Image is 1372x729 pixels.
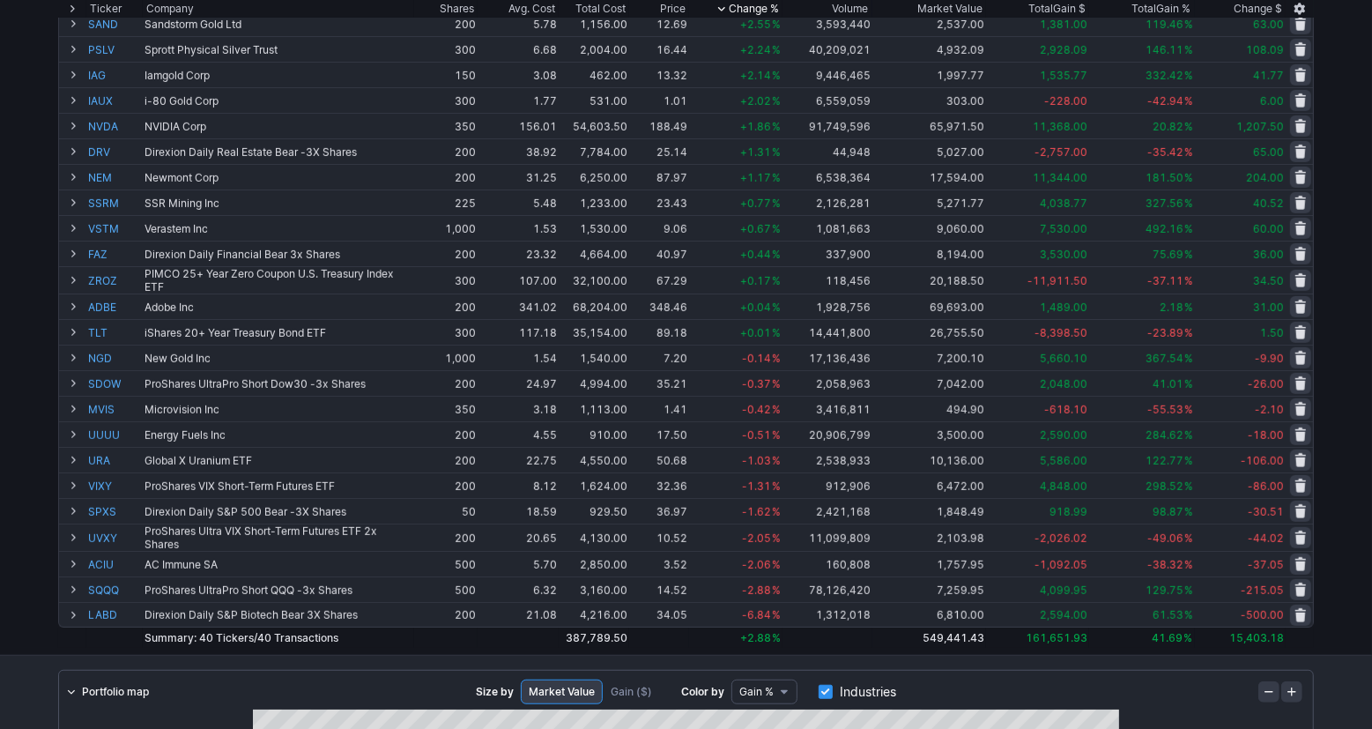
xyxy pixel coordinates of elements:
div: PIMCO 25+ Year Zero Coupon U.S. Treasury Index ETF [145,267,412,294]
a: NGD [88,346,141,370]
span: 11,368.00 [1033,120,1087,133]
td: 17.50 [629,421,688,447]
button: Data type [731,680,797,704]
td: 6.68 [478,36,559,62]
span: +2.24 [740,43,771,56]
td: 38.92 [478,138,559,164]
span: +2.14 [740,69,771,82]
span: 41.01 [1153,377,1183,391]
span: -26.00 [1248,377,1284,391]
td: 1,000 [414,215,478,241]
td: 350 [414,113,478,138]
td: 8,194.00 [872,241,986,266]
span: 2,048.00 [1040,377,1087,391]
div: Energy Fuels Inc [145,428,412,442]
td: 20.65 [478,524,559,551]
a: VIXY [88,473,141,498]
td: 50 [414,498,478,524]
span: 204.00 [1246,171,1284,184]
span: -1.03 [742,454,771,467]
td: 929.50 [559,498,629,524]
td: 22.75 [478,447,559,472]
span: % [1184,248,1193,261]
span: 284.62 [1146,428,1183,442]
div: Global X Uranium ETF [145,454,412,467]
td: 303.00 [872,87,986,113]
span: % [1184,505,1193,518]
span: -18.00 [1248,428,1284,442]
span: % [772,120,781,133]
td: 348.46 [629,294,688,319]
td: 107.00 [478,266,559,294]
td: 3,500.00 [872,421,986,447]
td: 4,550.00 [559,447,629,472]
td: 912,906 [782,472,872,498]
span: 298.52 [1146,480,1183,493]
td: 1.54 [478,345,559,370]
td: 5.78 [478,11,559,36]
td: 200 [414,524,478,551]
td: 337,900 [782,241,872,266]
a: SPXS [88,499,141,524]
div: SSR Mining Inc [145,197,412,210]
div: ProShares VIX Short-Term Futures ETF [145,480,412,493]
span: % [1184,18,1193,31]
div: Direxion Daily Real Estate Bear -3X Shares [145,145,412,159]
td: 3.18 [478,396,559,421]
td: 350 [414,396,478,421]
td: 36.97 [629,498,688,524]
td: 9,446,465 [782,62,872,87]
td: 9.06 [629,215,688,241]
td: 26,755.50 [872,319,986,345]
span: 492.16 [1146,222,1183,235]
td: 1,540.00 [559,345,629,370]
span: -1.62 [742,505,771,518]
td: 200 [414,241,478,266]
span: 2,590.00 [1040,428,1087,442]
span: -1.31 [742,480,771,493]
div: Direxion Daily Financial Bear 3x Shares [145,248,412,261]
span: 31.00 [1253,301,1284,314]
td: 1.41 [629,396,688,421]
td: 200 [414,11,478,36]
td: 44,948 [782,138,872,164]
span: % [1184,43,1193,56]
td: 2,537.00 [872,11,986,36]
td: 3,593,440 [782,11,872,36]
span: % [772,171,781,184]
span: 2,928.09 [1040,43,1087,56]
td: 91,749,596 [782,113,872,138]
td: 7,042.00 [872,370,986,396]
td: 50.68 [629,447,688,472]
span: % [1184,94,1193,108]
span: 146.11 [1146,43,1183,56]
a: SQQQ [88,577,141,602]
span: -0.37 [742,377,771,391]
span: -0.14 [742,352,771,365]
td: 4,994.00 [559,370,629,396]
span: +1.17 [740,171,771,184]
td: 4,932.09 [872,36,986,62]
td: 200 [414,294,478,319]
span: 5,586.00 [1040,454,1087,467]
span: +0.44 [740,248,771,261]
div: Direxion Daily S&P 500 Bear -3X Shares [145,505,412,518]
span: -2,757.00 [1035,145,1087,159]
td: 1,997.77 [872,62,986,87]
span: % [772,352,781,365]
td: 7,200.10 [872,345,986,370]
span: 1,381.00 [1040,18,1087,31]
span: 2.18 [1160,301,1183,314]
td: 3,416,811 [782,396,872,421]
td: 17,136,436 [782,345,872,370]
span: 1,489.00 [1040,301,1087,314]
a: VSTM [88,216,141,241]
td: 2,538,933 [782,447,872,472]
td: 1,000 [414,345,478,370]
span: 181.50 [1146,171,1183,184]
span: Gain ($) [611,683,652,701]
td: 300 [414,319,478,345]
span: -618.10 [1044,403,1087,416]
span: % [1184,301,1193,314]
span: % [1184,274,1193,287]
